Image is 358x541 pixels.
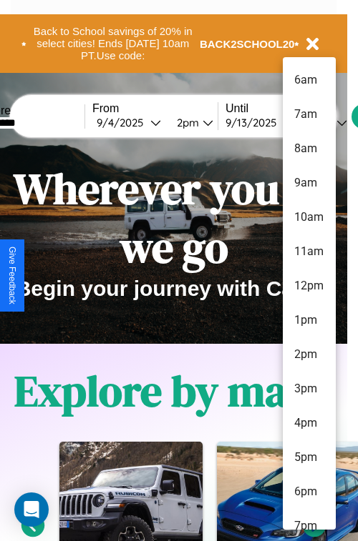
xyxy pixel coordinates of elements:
[283,269,336,303] li: 12pm
[7,247,17,304] div: Give Feedback
[283,303,336,337] li: 1pm
[283,406,336,440] li: 4pm
[283,97,336,131] li: 7am
[283,337,336,372] li: 2pm
[283,372,336,406] li: 3pm
[283,440,336,475] li: 5pm
[283,63,336,97] li: 6am
[283,131,336,166] li: 8am
[283,200,336,234] li: 10am
[283,166,336,200] li: 9am
[14,492,49,527] div: Open Intercom Messenger
[283,475,336,509] li: 6pm
[283,234,336,269] li: 11am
